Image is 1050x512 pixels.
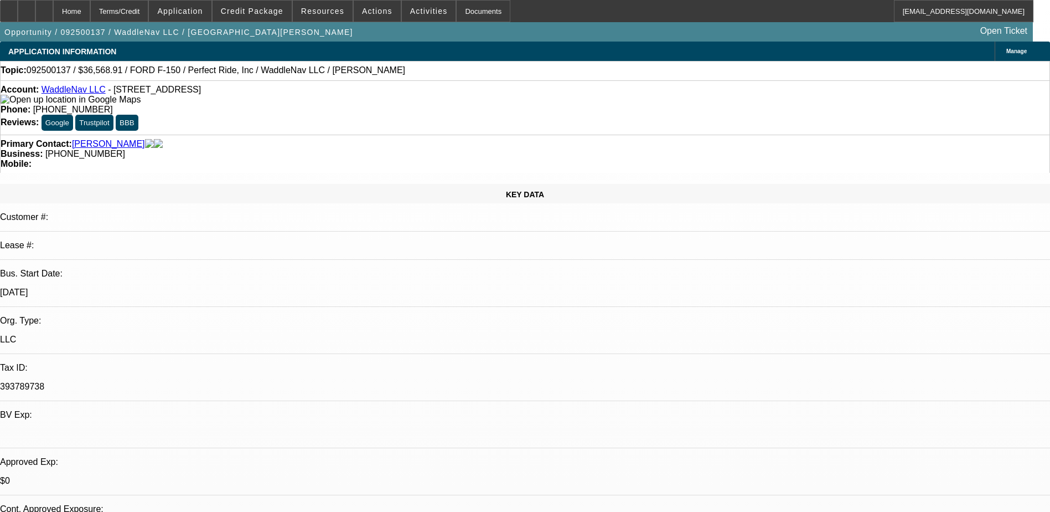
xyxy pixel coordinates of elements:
[149,1,211,22] button: Application
[1,117,39,127] strong: Reviews:
[362,7,392,16] span: Actions
[1,159,32,168] strong: Mobile:
[402,1,456,22] button: Activities
[1,139,72,149] strong: Primary Contact:
[293,1,353,22] button: Resources
[145,139,154,149] img: facebook-icon.png
[1,105,30,114] strong: Phone:
[42,115,73,131] button: Google
[1,95,141,104] a: View Google Maps
[45,149,125,158] span: [PHONE_NUMBER]
[506,190,544,199] span: KEY DATA
[1,85,39,94] strong: Account:
[213,1,292,22] button: Credit Package
[1,95,141,105] img: Open up location in Google Maps
[157,7,203,16] span: Application
[976,22,1032,40] a: Open Ticket
[221,7,283,16] span: Credit Package
[75,115,113,131] button: Trustpilot
[116,115,138,131] button: BBB
[72,139,145,149] a: [PERSON_NAME]
[1,65,27,75] strong: Topic:
[42,85,106,94] a: WaddleNav LLC
[154,139,163,149] img: linkedin-icon.png
[410,7,448,16] span: Activities
[33,105,113,114] span: [PHONE_NUMBER]
[354,1,401,22] button: Actions
[8,47,116,56] span: APPLICATION INFORMATION
[1006,48,1027,54] span: Manage
[108,85,201,94] span: - [STREET_ADDRESS]
[4,28,353,37] span: Opportunity / 092500137 / WaddleNav LLC / [GEOGRAPHIC_DATA][PERSON_NAME]
[1,149,43,158] strong: Business:
[301,7,344,16] span: Resources
[27,65,405,75] span: 092500137 / $36,568.91 / FORD F-150 / Perfect Ride, Inc / WaddleNav LLC / [PERSON_NAME]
